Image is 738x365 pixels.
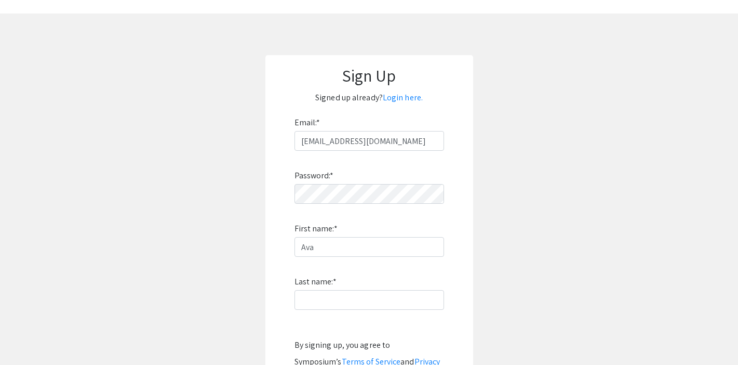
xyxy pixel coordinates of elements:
[294,114,320,131] label: Email:
[294,273,337,290] label: Last name:
[8,318,44,357] iframe: Chat
[294,220,338,237] label: First name:
[294,167,334,184] label: Password:
[276,66,463,85] h1: Sign Up
[276,89,463,106] p: Signed up already?
[383,92,423,103] a: Login here.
